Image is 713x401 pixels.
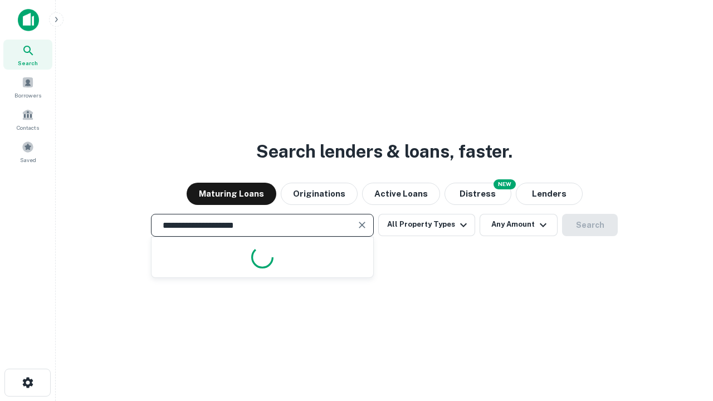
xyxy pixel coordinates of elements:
span: Search [18,58,38,67]
h3: Search lenders & loans, faster. [256,138,512,165]
button: Originations [281,183,358,205]
button: Maturing Loans [187,183,276,205]
a: Saved [3,136,52,167]
button: All Property Types [378,214,475,236]
button: Lenders [516,183,583,205]
div: NEW [494,179,516,189]
span: Contacts [17,123,39,132]
a: Search [3,40,52,70]
a: Contacts [3,104,52,134]
img: capitalize-icon.png [18,9,39,31]
button: Any Amount [480,214,558,236]
button: Search distressed loans with lien and other non-mortgage details. [445,183,511,205]
span: Saved [20,155,36,164]
span: Borrowers [14,91,41,100]
iframe: Chat Widget [657,312,713,365]
button: Clear [354,217,370,233]
button: Active Loans [362,183,440,205]
a: Borrowers [3,72,52,102]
